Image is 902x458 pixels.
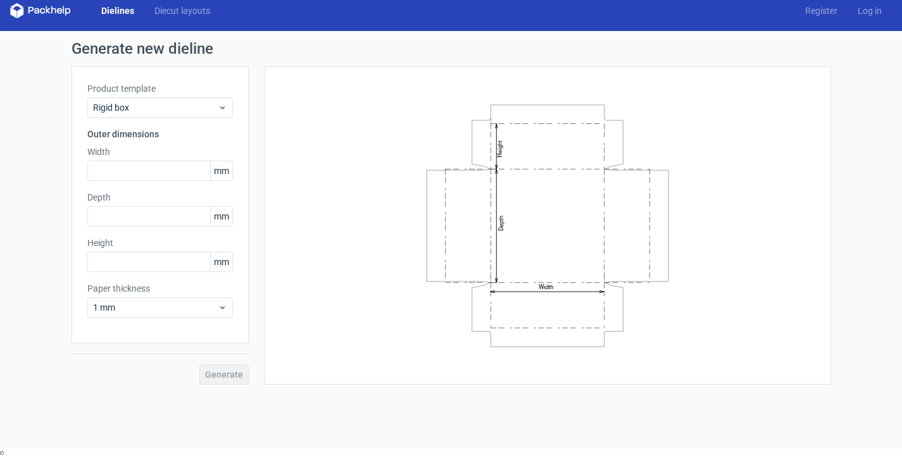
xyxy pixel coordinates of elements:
span: 1 mm [93,301,218,314]
text: Height [496,140,503,157]
span: mm [210,161,232,180]
text: Width [538,283,553,290]
text: Depth [498,215,504,230]
h1: Generate new dieline [72,41,831,56]
span: mm [210,252,232,271]
span: mm [210,207,232,226]
a: Diecut layouts [144,4,220,17]
a: Log in [848,4,892,17]
label: Height [87,237,233,249]
h3: Outer dimensions [87,128,233,140]
label: Paper thickness [87,282,233,295]
label: Product template [87,82,233,95]
a: Dielines [91,4,144,17]
label: Depth [87,191,233,204]
a: Register [795,4,848,17]
label: Width [87,145,233,158]
span: Rigid box [93,101,218,114]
